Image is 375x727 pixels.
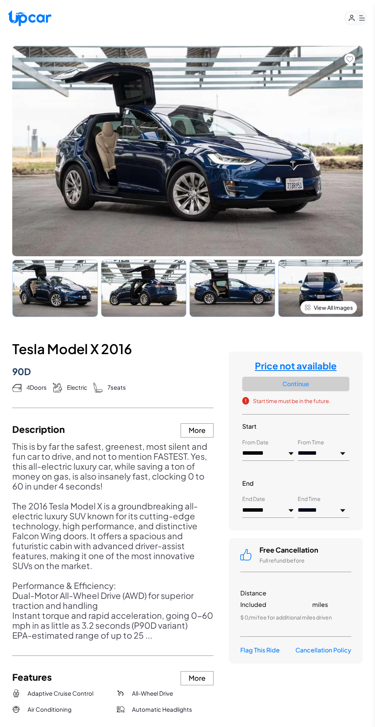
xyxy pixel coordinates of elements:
[12,260,98,317] img: Car Image 1
[240,614,351,621] p: $ 0 /mi fee for additional miles driven
[242,495,265,502] label: End Date
[242,377,349,391] button: Continue
[93,383,103,392] img: Seats
[295,644,351,656] h3: Cancellation Policy
[181,671,214,685] button: More
[28,689,93,698] span: Adaptive Cruise Control
[12,441,214,640] p: This is by far the safest, greenest, most silent and fun car to drive, and not to mention FASTEST...
[132,689,173,698] span: All-Wheel Drive
[259,557,318,564] p: Full refund before
[8,10,51,26] img: Upcar Logo
[12,690,20,697] img: Adaptive Cruise Control
[12,336,214,362] h3: Tesla Model X 2016
[12,383,21,392] img: Doors
[132,705,192,714] span: Automatic Headlights
[12,426,65,432] h3: Description
[67,383,87,392] span: Electric
[259,546,318,555] h3: Free Cancellation
[298,439,324,446] label: From Time
[12,706,20,713] img: Air Conditioning
[26,383,47,392] span: 4 Doors
[117,706,124,713] img: Automatic Headlights
[312,600,328,608] span: miles
[253,397,331,405] span: Start time must be in the future.
[12,366,31,377] h4: 90D
[255,361,337,370] h4: Price not available
[28,705,72,714] span: Air Conditioning
[181,423,214,438] button: More
[53,383,62,393] img: Gas
[288,508,294,513] img: preview.png
[240,644,280,656] h3: Flag This Ride
[189,260,275,317] img: Car Image 3
[240,587,351,610] h3: Distance Included
[108,383,126,392] span: 7 seats
[242,422,349,431] h3: Start
[242,479,349,488] h3: End
[242,397,249,405] span: !
[12,674,52,680] h3: Features
[12,46,363,256] img: Car
[117,690,124,697] img: All-Wheel Drive
[278,260,364,317] img: Car Image 4
[298,495,321,502] label: End Time
[314,304,353,311] span: View All Images
[300,301,357,314] button: View All Images
[242,439,269,446] label: From Date
[288,451,294,456] img: preview.png
[344,54,355,64] button: Add to favorites
[101,260,187,317] img: Car Image 2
